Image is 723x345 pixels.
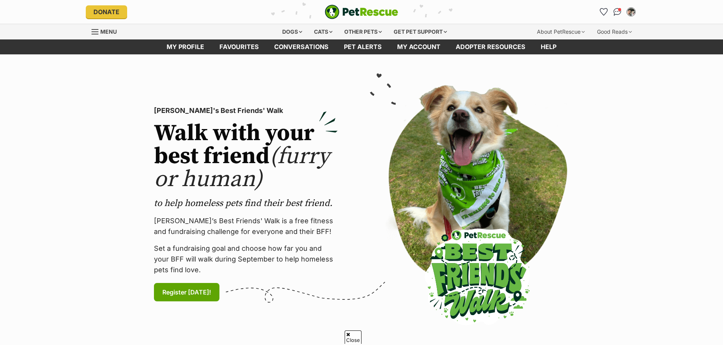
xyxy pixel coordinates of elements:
[336,39,389,54] a: Pet alerts
[613,8,622,16] img: chat-41dd97257d64d25036548639549fe6c8038ab92f7586957e7f3b1b290dea8141.svg
[154,216,338,237] p: [PERSON_NAME]’s Best Friends' Walk is a free fitness and fundraising challenge for everyone and t...
[597,6,637,18] ul: Account quick links
[212,39,267,54] a: Favourites
[325,5,398,19] img: logo-e224e6f780fb5917bec1dbf3a21bbac754714ae5b6737aabdf751b685950b380.svg
[345,330,361,344] span: Close
[86,5,127,18] a: Donate
[389,39,448,54] a: My account
[325,5,398,19] a: PetRescue
[277,24,308,39] div: Dogs
[611,6,623,18] a: Conversations
[154,197,338,209] p: to help homeless pets find their best friend.
[267,39,336,54] a: conversations
[448,39,533,54] a: Adopter resources
[627,8,635,16] img: Nicole profile pic
[154,243,338,275] p: Set a fundraising goal and choose how far you and your BFF will walk during September to help hom...
[592,24,637,39] div: Good Reads
[388,24,452,39] div: Get pet support
[532,24,590,39] div: About PetRescue
[92,24,122,38] a: Menu
[154,105,338,116] p: [PERSON_NAME]'s Best Friends' Walk
[309,24,338,39] div: Cats
[154,122,338,191] h2: Walk with your best friend
[154,142,330,194] span: (furry or human)
[162,288,211,297] span: Register [DATE]!
[100,28,117,35] span: Menu
[533,39,564,54] a: Help
[339,24,387,39] div: Other pets
[159,39,212,54] a: My profile
[597,6,610,18] a: Favourites
[625,6,637,18] button: My account
[154,283,219,301] a: Register [DATE]!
